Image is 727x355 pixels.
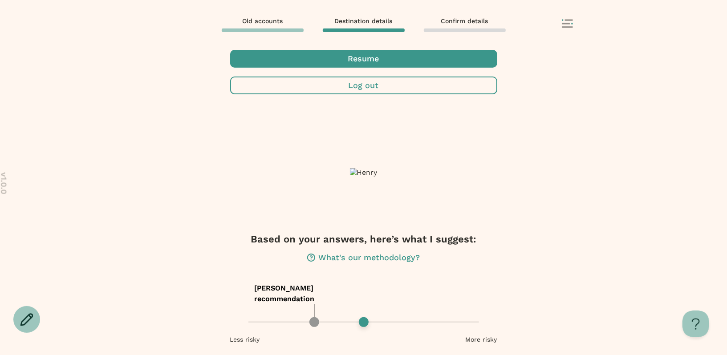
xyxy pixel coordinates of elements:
span: Confirm details [441,17,488,25]
p: What's our methodology? [319,252,420,263]
span: Old accounts [242,17,283,25]
p: Based on your answers, here’s what I suggest: [251,232,476,246]
button: Log out [230,77,497,94]
span: Destination details [335,17,393,25]
img: Henry [350,168,378,222]
span: More risky [466,335,497,344]
span: Less risky [230,335,260,344]
button: Resume [230,50,497,68]
span: [PERSON_NAME] recommendation [255,283,314,304]
button: What's our methodology? [307,252,420,263]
